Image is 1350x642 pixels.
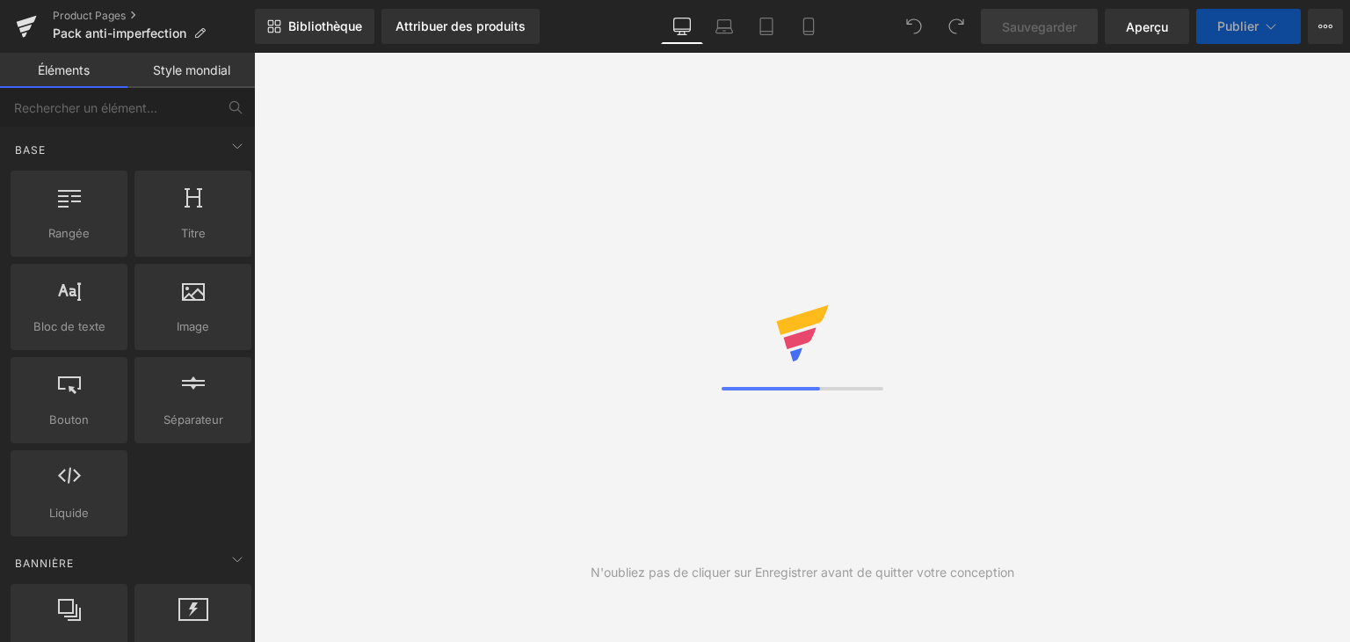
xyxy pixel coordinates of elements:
a: Nouvelle bibliothèque [255,9,374,44]
font: Style mondial [153,62,230,77]
font: Bibliothèque [288,18,362,33]
font: Attribuer des produits [396,18,526,33]
font: Bannière [15,557,74,570]
font: Titre [181,226,206,240]
font: Liquide [49,506,89,520]
font: Sauvegarder [1002,19,1077,34]
a: Comprimé [745,9,787,44]
a: Aperçu [1105,9,1189,44]
button: Refaire [939,9,974,44]
a: Mobile [787,9,830,44]
a: Ordinateur portable [703,9,745,44]
font: Image [177,319,209,333]
font: Bloc de texte [33,319,105,333]
button: Plus [1308,9,1343,44]
font: Éléments [38,62,90,77]
a: Product Pages [53,9,255,23]
font: Publier [1217,18,1259,33]
font: Aperçu [1126,19,1168,34]
a: Bureau [661,9,703,44]
span: Pack anti-imperfection [53,26,186,40]
font: Bouton [49,412,89,427]
font: Séparateur [163,412,223,427]
font: Rangée [48,226,90,240]
font: Base [15,143,46,157]
font: N'oubliez pas de cliquer sur Enregistrer avant de quitter votre conception [591,565,1014,580]
button: Défaire [896,9,932,44]
button: Publier [1196,9,1301,44]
